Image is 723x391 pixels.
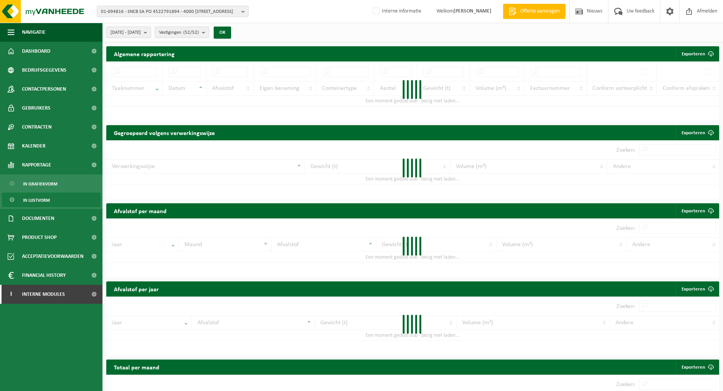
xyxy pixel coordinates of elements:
[155,27,209,38] button: Vestigingen(52/52)
[676,203,718,218] a: Exporteren
[8,285,14,304] span: I
[106,46,182,61] h2: Algemene rapportering
[676,360,718,375] a: Exporteren
[676,125,718,140] a: Exporteren
[2,193,101,207] a: In lijstvorm
[23,177,57,191] span: In grafiekvorm
[518,8,562,15] span: Offerte aanvragen
[22,155,51,174] span: Rapportage
[106,27,151,38] button: [DATE] - [DATE]
[110,27,141,38] span: [DATE] - [DATE]
[22,247,83,266] span: Acceptatievoorwaarden
[22,61,66,80] span: Bedrijfsgegevens
[22,42,50,61] span: Dashboard
[503,4,565,19] a: Offerte aanvragen
[22,228,57,247] span: Product Shop
[106,203,174,218] h2: Afvalstof per maand
[676,281,718,297] a: Exporteren
[106,125,222,140] h2: Gegroepeerd volgens verwerkingswijze
[2,176,101,191] a: In grafiekvorm
[159,27,199,38] span: Vestigingen
[97,6,249,17] button: 01-094816 - SNCB SA PO 4522791894 - 4000 [STREET_ADDRESS]
[214,27,231,39] button: OK
[22,23,46,42] span: Navigatie
[22,209,54,228] span: Documenten
[22,80,66,99] span: Contactpersonen
[22,285,65,304] span: Interne modules
[23,193,50,207] span: In lijstvorm
[106,281,166,296] h2: Afvalstof per jaar
[676,46,718,61] button: Exporteren
[371,6,421,17] label: Interne informatie
[22,118,52,137] span: Contracten
[106,360,167,374] h2: Totaal per maand
[454,8,491,14] strong: [PERSON_NAME]
[22,99,50,118] span: Gebruikers
[183,30,199,35] count: (52/52)
[22,266,66,285] span: Financial History
[101,6,238,17] span: 01-094816 - SNCB SA PO 4522791894 - 4000 [STREET_ADDRESS]
[22,137,46,155] span: Kalender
